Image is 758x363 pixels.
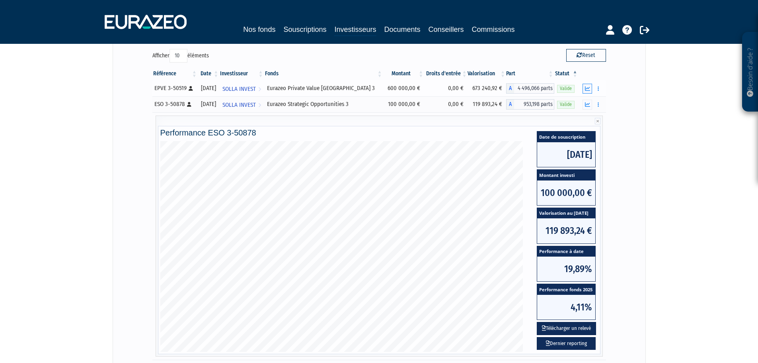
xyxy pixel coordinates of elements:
span: Valide [557,101,575,108]
span: Valide [557,85,575,92]
div: Eurazeo Private Value [GEOGRAPHIC_DATA] 3 [267,84,380,92]
th: Valorisation: activer pour trier la colonne par ordre croissant [468,67,506,80]
span: 953,198 parts [514,99,554,110]
a: Conseillers [429,24,464,35]
div: [DATE] [201,100,217,108]
div: [DATE] [201,84,217,92]
span: A [506,83,514,94]
a: Souscriptions [283,24,326,35]
a: SOLLA INVEST [219,96,264,112]
i: Voir l'investisseur [258,82,261,96]
span: Performance fonds 2025 [537,284,595,295]
p: Besoin d'aide ? [746,36,755,108]
div: ESO 3-50878 [154,100,195,108]
span: Valorisation au [DATE] [537,208,595,219]
div: EPVE 3-50519 [154,84,195,92]
span: Montant investi [537,170,595,181]
th: Part: activer pour trier la colonne par ordre croissant [506,67,554,80]
th: Référence : activer pour trier la colonne par ordre croissant [152,67,198,80]
span: SOLLA INVEST [222,98,256,112]
span: 4 496,066 parts [514,83,554,94]
td: 600 000,00 € [383,80,425,96]
td: 0,00 € [424,80,468,96]
button: Reset [566,49,606,62]
span: 19,89% [537,257,595,281]
select: Afficheréléments [170,49,187,63]
td: 673 240,92 € [468,80,506,96]
td: 0,00 € [424,96,468,112]
i: [Français] Personne physique [187,102,191,107]
td: 119 893,24 € [468,96,506,112]
i: Voir l'investisseur [258,98,261,112]
th: Montant: activer pour trier la colonne par ordre croissant [383,67,425,80]
button: Télécharger un relevé [537,322,596,335]
a: Nos fonds [243,24,275,35]
span: A [506,99,514,110]
label: Afficher éléments [152,49,209,63]
span: 100 000,00 € [537,181,595,205]
th: Date: activer pour trier la colonne par ordre croissant [198,67,220,80]
h4: Performance ESO 3-50878 [160,128,598,137]
th: Investisseur: activer pour trier la colonne par ordre croissant [219,67,264,80]
a: Commissions [472,24,515,35]
div: A - Eurazeo Private Value Europe 3 [506,83,554,94]
span: Performance à date [537,246,595,257]
span: 119 893,24 € [537,218,595,243]
span: SOLLA INVEST [222,82,256,96]
a: Documents [384,24,421,35]
th: Fonds: activer pour trier la colonne par ordre croissant [264,67,383,80]
th: Droits d'entrée: activer pour trier la colonne par ordre croissant [424,67,468,80]
div: A - Eurazeo Strategic Opportunities 3 [506,99,554,110]
a: Dernier reporting [537,337,596,350]
a: SOLLA INVEST [219,80,264,96]
span: 4,11% [537,295,595,320]
td: 100 000,00 € [383,96,425,112]
span: [DATE] [537,142,595,167]
div: Eurazeo Strategic Opportunities 3 [267,100,380,108]
span: Date de souscription [537,131,595,142]
img: 1732889491-logotype_eurazeo_blanc_rvb.png [105,15,187,29]
a: Investisseurs [334,24,376,36]
th: Statut : activer pour trier la colonne par ordre d&eacute;croissant [554,67,579,80]
i: [Français] Personne physique [189,86,193,91]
